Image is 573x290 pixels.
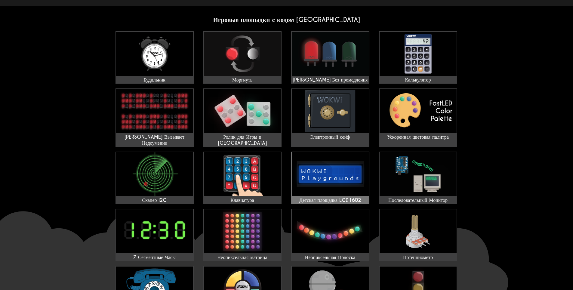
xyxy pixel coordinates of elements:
a: Последовательный Монитор [379,152,457,204]
ya-tr-span: Ролик для Игры в [GEOGRAPHIC_DATA] [218,134,267,146]
img: Неопиксельная Полоска [292,209,369,253]
ya-tr-span: 7 Сегментные Часы [133,254,176,261]
a: Электронный сейф [291,88,369,147]
a: Моргнуть [203,31,282,84]
ya-tr-span: Игровые площадки с кодом [GEOGRAPHIC_DATA] [213,16,360,24]
ya-tr-span: Неопиксельная Полоска [305,254,355,261]
img: Моргнуть [204,32,281,76]
a: Ролик для Игры в [GEOGRAPHIC_DATA] [203,88,282,147]
a: Клавиатура [203,152,282,204]
img: Мигайте Без промедления [292,32,369,76]
img: Калькулятор [380,32,457,76]
a: Ускоренная цветовая палитра [379,88,457,147]
img: Электронный сейф [292,89,369,133]
img: Сканер I2C [116,152,193,196]
ya-tr-span: Потенциометр [403,254,433,261]
ya-tr-span: Сканер I2C [142,197,167,203]
ya-tr-span: Неопиксельная матрица [217,254,267,261]
a: 7 Сегментные Часы [116,209,194,261]
ya-tr-span: [PERSON_NAME] Без промедления [293,77,368,83]
ya-tr-span: [PERSON_NAME] Вызывает Недоумение [125,134,184,146]
ya-tr-span: Электронный сейф [310,134,350,140]
a: [PERSON_NAME] Без промедления [291,31,369,84]
a: Калькулятор [379,31,457,84]
img: Чарли Вызывает Недоумение [116,89,193,133]
img: Ролик для Игры в Кости [204,89,281,133]
ya-tr-span: Последовательный Монитор [388,197,448,203]
img: Потенциометр [380,209,457,253]
img: Последовательный Монитор [380,152,457,196]
img: Детская площадка LCD1602 [292,152,369,196]
a: Неопиксельная матрица [203,209,282,261]
ya-tr-span: Клавиатура [230,197,254,203]
a: Будильник [116,31,194,84]
img: Ускоренная цветовая палитра [380,89,457,133]
img: Неопиксельная матрица [204,209,281,253]
a: Потенциометр [379,209,457,261]
img: Клавиатура [204,152,281,196]
a: Неопиксельная Полоска [291,209,369,261]
a: Детская площадка LCD1602 [291,152,369,204]
ya-tr-span: Калькулятор [405,77,431,83]
ya-tr-span: Будильник [143,77,165,83]
a: [PERSON_NAME] Вызывает Недоумение [116,88,194,147]
ya-tr-span: Ускоренная цветовая палитра [387,134,449,140]
ya-tr-span: Детская площадка LCD1602 [299,197,361,203]
img: Будильник [116,32,193,76]
img: 7 Сегментные Часы [116,209,193,253]
a: Сканер I2C [116,152,194,204]
ya-tr-span: Моргнуть [232,77,252,83]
